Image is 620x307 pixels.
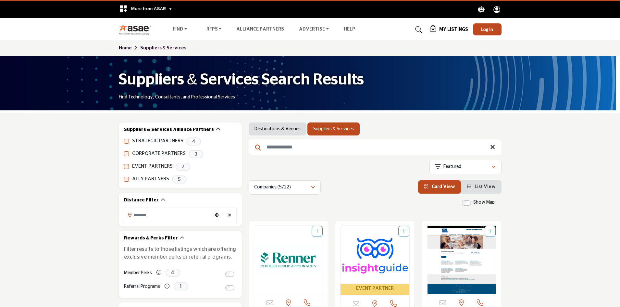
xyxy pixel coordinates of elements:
h2: Rewards & Perks Filter [124,235,178,242]
input: STRATEGIC PARTNERS checkbox [124,139,129,144]
input: CORPORATE PARTNERS checkbox [124,151,129,156]
a: Find [168,25,192,34]
a: Suppliers & Services [313,126,354,132]
label: ALLY PARTNERS [132,175,169,183]
label: Referral Programs [124,281,160,292]
button: Companies (5722) [249,180,321,195]
input: Search Location [124,209,212,221]
li: Card View [418,180,461,194]
li: List View [461,180,502,194]
input: Search Keyword [249,139,502,155]
label: CORPORATE PARTNERS [132,150,186,158]
a: Destinations & Venues [254,126,301,132]
a: Advertise [294,25,333,34]
span: 3 [189,150,203,158]
a: Open Listing in new tab [427,226,496,294]
label: EVENT PARTNERS [132,163,173,170]
a: Add To List [488,229,492,234]
div: Choose your current location [212,209,222,223]
p: Filter results to those listings which are offering exclusive member perks or referral programs. [124,245,237,261]
a: Add To List [315,229,319,234]
a: Suppliers & Services [140,46,186,50]
input: ALLY PARTNERS checkbox [124,177,129,182]
span: Log In [481,26,493,32]
span: EVENT PARTNER [356,285,394,292]
a: View Card [424,185,455,189]
h5: My Listings [439,27,468,32]
a: View List [467,185,496,189]
img: ASAE Business Solutions [427,226,496,294]
a: Open Listing in new tab [254,226,323,294]
input: EVENT PARTNERS checkbox [124,164,129,169]
a: Search [409,24,426,35]
button: Featured [429,160,502,174]
a: Open Listing in new tab [341,226,409,295]
a: RFPs [202,25,226,34]
p: Companies (5722) [254,184,291,191]
div: More from ASAE [115,1,177,18]
img: Site Logo [119,24,155,35]
label: Member Perks [124,267,152,279]
img: Renner and Company CPA PC [254,226,323,294]
div: Clear search location [225,209,235,223]
label: STRATEGIC PARTNERS [132,137,183,145]
h1: Suppliers & Services Search Results [119,70,364,90]
div: My Listings [430,26,468,33]
span: More from ASAE [131,6,173,11]
img: Insight Guide LLC [341,226,409,284]
p: Featured [443,164,461,170]
span: 1 [174,282,188,290]
span: 5 [172,175,187,184]
button: Log In [473,23,502,35]
p: Find Technology, Consultants, and Professional Services [119,94,235,101]
input: Switch to Member Perks [225,272,234,277]
span: Card View [432,185,455,189]
h2: Suppliers & Services Alliance Partners [124,127,214,133]
a: Help [344,27,355,32]
input: Switch to Referral Programs [225,285,234,290]
span: 4 [186,137,201,146]
a: Home [119,46,140,50]
h2: Distance Filter [124,197,159,204]
span: List View [475,185,496,189]
span: 7 [176,163,190,171]
label: Show Map [473,199,495,206]
a: Add To List [402,229,406,234]
a: Alliance Partners [236,27,284,32]
span: 4 [166,269,180,277]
